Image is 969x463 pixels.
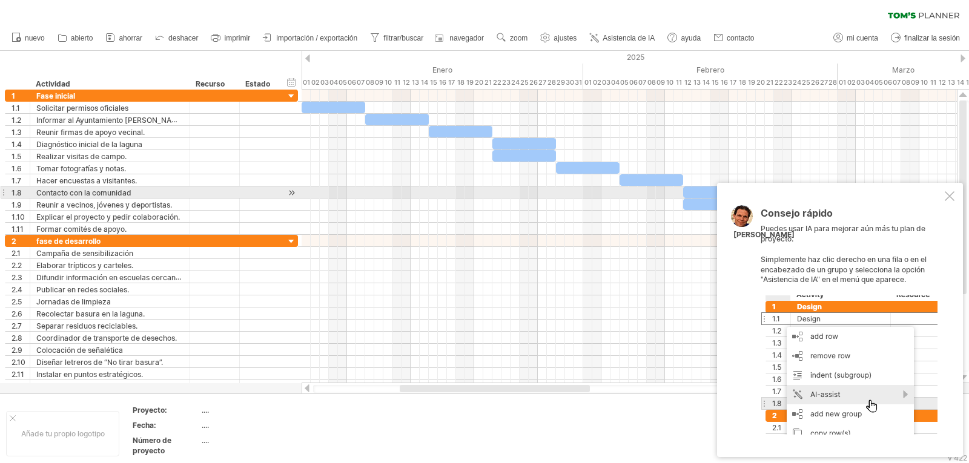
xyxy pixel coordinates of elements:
font: Enero [432,65,452,74]
a: ayuda [664,30,704,46]
a: contacto [710,30,758,46]
font: 22 [775,78,783,87]
a: nuevo [8,30,48,46]
div: Sábado, 4 de enero de 2025 [329,76,338,89]
font: 02 [847,78,856,87]
font: 2.1 [12,249,21,258]
font: 27 [820,78,828,87]
font: 06 [884,78,892,87]
font: 02 [311,78,320,87]
font: Febrero [696,65,724,74]
font: ayuda [681,34,701,42]
font: 2.11 [12,370,24,379]
font: .... [202,421,209,430]
font: 10 [921,78,928,87]
font: 2.9 [12,346,22,355]
font: 1.5 [12,152,21,161]
font: 03 [602,78,610,87]
font: Informar al Ayuntamiento [PERSON_NAME][GEOGRAPHIC_DATA]. [36,115,263,125]
div: Jueves, 2 de enero de 2025 [311,76,320,89]
a: imprimir [208,30,254,46]
font: 03 [320,78,329,87]
font: 08 [902,78,910,87]
font: 13 [948,78,955,87]
a: deshacer [152,30,202,46]
font: 09 [656,78,665,87]
font: 05 [620,78,629,87]
div: Viernes, 31 de enero de 2025 [574,76,583,89]
div: Miércoles, 12 de febrero de 2025 [683,76,692,89]
font: 04 [329,78,338,87]
font: [PERSON_NAME] [733,230,795,239]
font: 27 [538,78,546,87]
font: 13 [693,78,701,87]
font: Añade tu propio logotipo [21,429,105,438]
div: Sábado, 11 de enero de 2025 [392,76,402,89]
div: Viernes, 21 de febrero de 2025 [765,76,774,89]
font: imprimir [224,34,250,42]
div: Lunes, 13 de enero de 2025 [411,76,420,89]
font: 28 [547,78,556,87]
font: Publicar en redes sociales. [36,285,129,294]
div: Martes, 4 de marzo de 2025 [865,76,874,89]
font: 08 [647,78,656,87]
font: 19 [466,78,474,87]
font: .... [202,406,209,415]
font: Hacer encuestas a visitantes. [36,176,137,185]
font: Campaña de sensibilización [36,249,133,258]
div: Sábado, 1 de marzo de 2025 [838,76,847,89]
font: Fase inicial [36,91,75,100]
font: Recolectar basura en la laguna. [36,309,145,318]
div: Lunes, 27 de enero de 2025 [538,76,547,89]
div: Sábado, 8 de marzo de 2025 [901,76,910,89]
div: Sábado, 8 de febrero de 2025 [647,76,656,89]
font: Coordinador de transporte de desechos. [36,333,177,343]
font: 05 [875,78,883,87]
a: abierto [55,30,97,46]
font: 11 [394,78,400,87]
div: Jueves, 16 de enero de 2025 [438,76,447,89]
font: 07 [638,78,646,87]
font: 26 [529,78,538,87]
font: zoom [510,34,527,42]
div: Domingo, 2 de marzo de 2025 [847,76,856,89]
div: Sábado, 1 de febrero de 2025 [583,76,592,89]
font: 2 [12,237,16,246]
a: importación / exportación [260,30,361,46]
font: Formar comités de apoyo. [36,225,127,234]
font: importación / exportación [276,34,357,42]
font: 12 [939,78,946,87]
font: filtrar/buscar [383,34,423,42]
div: Lunes, 20 de enero de 2025 [474,76,483,89]
font: 18 [739,78,746,87]
font: 23 [502,78,511,87]
font: contacto [727,34,754,42]
font: Separar residuos reciclables. [36,321,137,330]
div: Viernes, 3 de enero de 2025 [320,76,329,89]
a: Asistencia de IA [586,30,658,46]
div: Martes, 25 de febrero de 2025 [801,76,810,89]
font: Difundir información en escuelas cercanas. [36,272,185,282]
font: 11 [676,78,682,87]
div: Jueves, 20 de febrero de 2025 [756,76,765,89]
font: Diagnóstico inicial de la laguna [36,140,142,149]
div: Domingo, 9 de febrero de 2025 [656,76,665,89]
div: Jueves, 6 de febrero de 2025 [629,76,638,89]
font: 14 [703,78,710,87]
div: Jueves, 13 de marzo de 2025 [947,76,956,89]
div: Domingo, 9 de marzo de 2025 [910,76,919,89]
font: deshacer [168,34,198,42]
font: v 422 [948,453,967,462]
font: ahorrar [119,34,142,42]
font: 2.2 [12,261,22,270]
div: Jueves, 6 de marzo de 2025 [883,76,892,89]
font: Hacer campaña visual. [36,382,115,391]
font: 2.6 [12,309,22,318]
div: Lunes, 6 de enero de 2025 [347,76,356,89]
font: 1.8 [12,188,22,197]
font: abierto [71,34,93,42]
font: Proyecto: [133,406,167,415]
font: navegador [449,34,484,42]
font: 14 [957,78,964,87]
div: Sábado, 15 de febrero de 2025 [710,76,719,89]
